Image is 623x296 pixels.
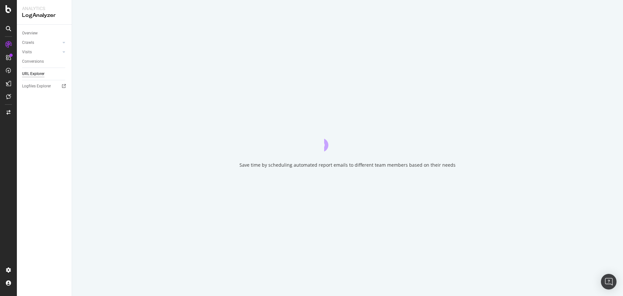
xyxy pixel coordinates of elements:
[22,83,67,90] a: Logfiles Explorer
[22,39,61,46] a: Crawls
[22,30,38,37] div: Overview
[22,71,44,77] div: URL Explorer
[601,274,617,290] div: Open Intercom Messenger
[22,58,44,65] div: Conversions
[22,49,61,56] a: Visits
[22,49,32,56] div: Visits
[22,5,67,12] div: Analytics
[22,58,67,65] a: Conversions
[239,162,456,168] div: Save time by scheduling automated report emails to different team members based on their needs
[324,128,371,151] div: animation
[22,71,67,77] a: URL Explorer
[22,30,67,37] a: Overview
[22,83,51,90] div: Logfiles Explorer
[22,12,67,19] div: LogAnalyzer
[22,39,34,46] div: Crawls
